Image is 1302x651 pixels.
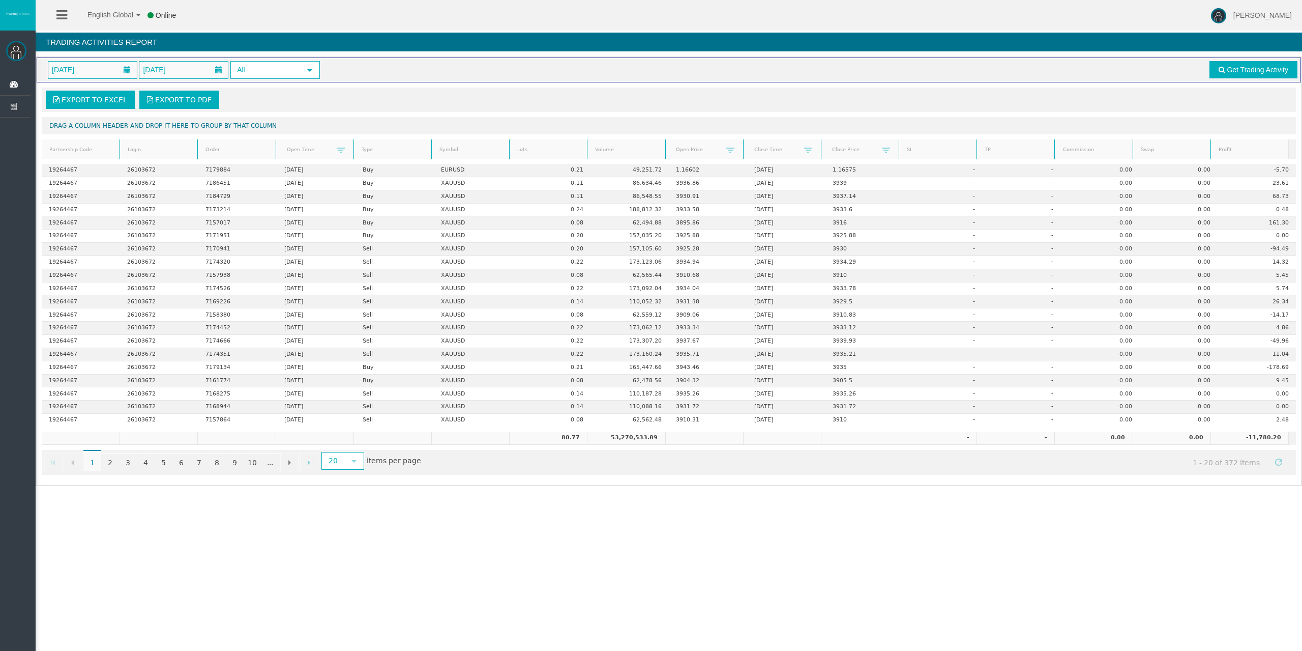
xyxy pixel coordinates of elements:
td: 26103672 [120,348,198,361]
td: 0.00 [1061,361,1139,375]
td: 26103672 [120,216,198,230]
td: 5.45 [1218,269,1296,282]
td: 0.00 [1061,282,1139,296]
td: XAUUSD [434,295,512,308]
td: XAUUSD [434,256,512,269]
td: 3925.88 [669,230,747,243]
td: 19264467 [42,177,120,190]
td: 3937.67 [669,335,747,348]
td: Buy [356,190,434,204]
td: 26103672 [120,204,198,217]
img: user-image [1211,8,1226,23]
td: 19264467 [42,190,120,204]
td: 0.00 [1061,164,1139,177]
td: [DATE] [747,216,825,230]
td: 1.16575 [825,164,904,177]
td: 0.00 [1139,230,1218,243]
td: 0.00 [1061,243,1139,256]
td: 3934.29 [825,256,904,269]
td: Buy [356,164,434,177]
td: 3934.94 [669,256,747,269]
td: [DATE] [747,204,825,217]
td: XAUUSD [434,269,512,282]
td: 0.48 [1218,204,1296,217]
td: [DATE] [747,295,825,308]
td: [DATE] [747,348,825,361]
td: 0.00 [1061,269,1139,282]
td: - [904,361,982,375]
td: [DATE] [277,282,355,296]
td: [DATE] [277,216,355,230]
td: XAUUSD [434,322,512,335]
td: [DATE] [277,269,355,282]
span: Export to Excel [62,96,127,104]
td: - [983,348,1061,361]
td: 0.00 [1061,348,1139,361]
td: [DATE] [277,335,355,348]
a: Symbol [433,143,508,157]
td: 3925.88 [825,230,904,243]
a: Order [199,143,274,157]
td: 3933.58 [669,204,747,217]
a: Export to PDF [139,91,219,109]
td: - [983,295,1061,308]
td: 62,565.44 [590,269,669,282]
td: 0.20 [512,243,590,256]
td: 19264467 [42,243,120,256]
td: [DATE] [747,335,825,348]
td: [DATE] [747,190,825,204]
td: 0.00 [1139,348,1218,361]
td: 86,548.55 [590,190,669,204]
td: - [904,308,982,322]
td: 3905.5 [825,375,904,388]
td: - [904,190,982,204]
td: 0.21 [512,361,590,375]
td: 7170941 [198,243,277,256]
td: 3910.68 [669,269,747,282]
td: 3933.6 [825,204,904,217]
td: 0.00 [1139,177,1218,190]
td: Buy [356,361,434,375]
td: EURUSD [434,164,512,177]
td: 19264467 [42,282,120,296]
td: [DATE] [277,308,355,322]
td: 0.00 [1139,335,1218,348]
td: 0.00 [1061,295,1139,308]
td: 19264467 [42,204,120,217]
td: 7157938 [198,269,277,282]
td: Sell [356,269,434,282]
td: 3935.71 [669,348,747,361]
td: 161.30 [1218,216,1296,230]
td: 173,062.12 [590,322,669,335]
td: [DATE] [277,348,355,361]
td: - [904,269,982,282]
td: 1.16602 [669,164,747,177]
td: 26103672 [120,282,198,296]
td: [DATE] [747,322,825,335]
span: select [306,66,314,74]
a: Close Price [825,143,882,156]
td: 0.21 [512,164,590,177]
td: 0.00 [1139,269,1218,282]
td: 23.61 [1218,177,1296,190]
td: 26103672 [120,230,198,243]
td: - [904,335,982,348]
td: [DATE] [747,243,825,256]
td: - [983,361,1061,375]
td: 26103672 [120,361,198,375]
td: 0.00 [1061,308,1139,322]
td: 7174351 [198,348,277,361]
td: 0.00 [1218,230,1296,243]
td: [DATE] [277,295,355,308]
td: 7169226 [198,295,277,308]
td: Sell [356,348,434,361]
td: [DATE] [747,361,825,375]
td: 68.73 [1218,190,1296,204]
td: 3916 [825,216,904,230]
td: 26103672 [120,335,198,348]
td: 19264467 [42,269,120,282]
a: TP [979,143,1053,157]
td: 0.00 [1061,375,1139,388]
td: - [904,375,982,388]
td: 19264467 [42,335,120,348]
